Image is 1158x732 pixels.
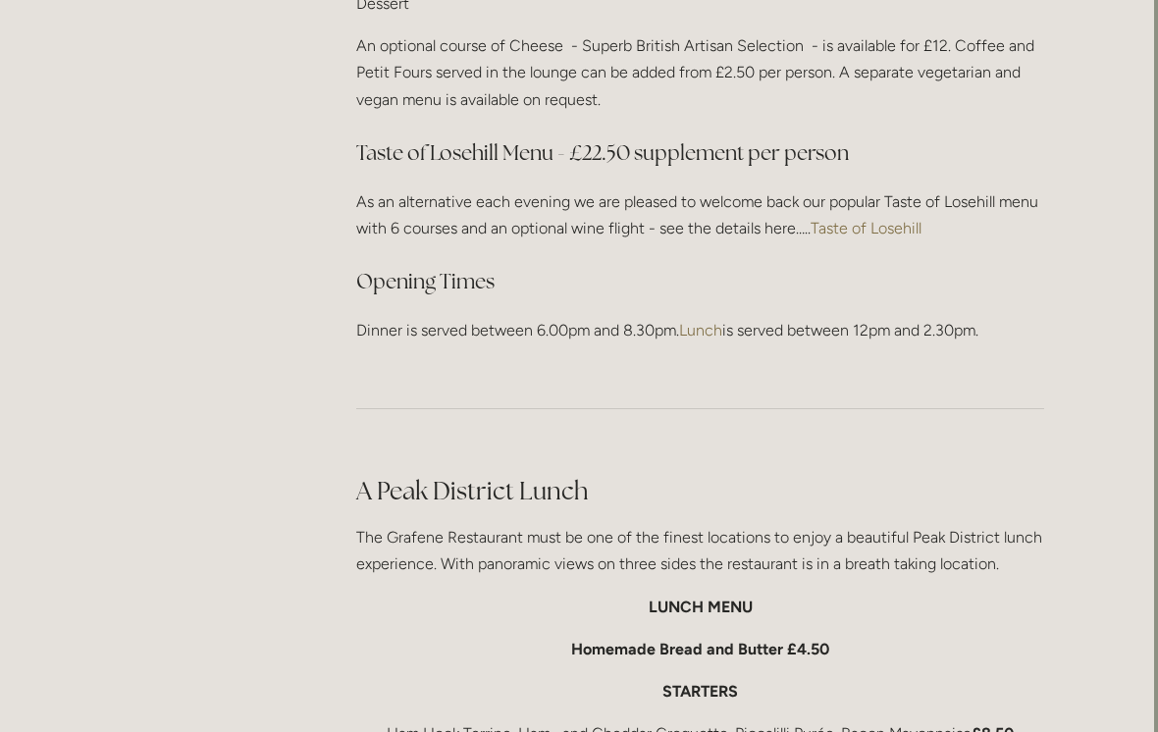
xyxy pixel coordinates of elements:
h2: A Peak District Lunch [356,474,1044,508]
strong: Homemade Bread and Butter £4.50 [571,640,829,658]
p: Dinner is served between 6.00pm and 8.30pm. is served between 12pm and 2.30pm. [356,317,1044,343]
h3: Opening Times [356,262,1044,301]
p: The Grafene Restaurant must be one of the finest locations to enjoy a beautiful Peak District lun... [356,524,1044,577]
p: As an alternative each evening we are pleased to welcome back our popular Taste of Losehill menu ... [356,188,1044,241]
p: An optional course of Cheese - Superb British Artisan Selection - is available for £12. Coffee an... [356,32,1044,113]
h3: Taste of Losehill Menu - £22.50 supplement per person [356,133,1044,173]
strong: LUNCH MENU [649,598,753,616]
a: Lunch [679,321,722,340]
strong: STARTERS [662,682,738,701]
a: Taste of Losehill [811,219,921,237]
